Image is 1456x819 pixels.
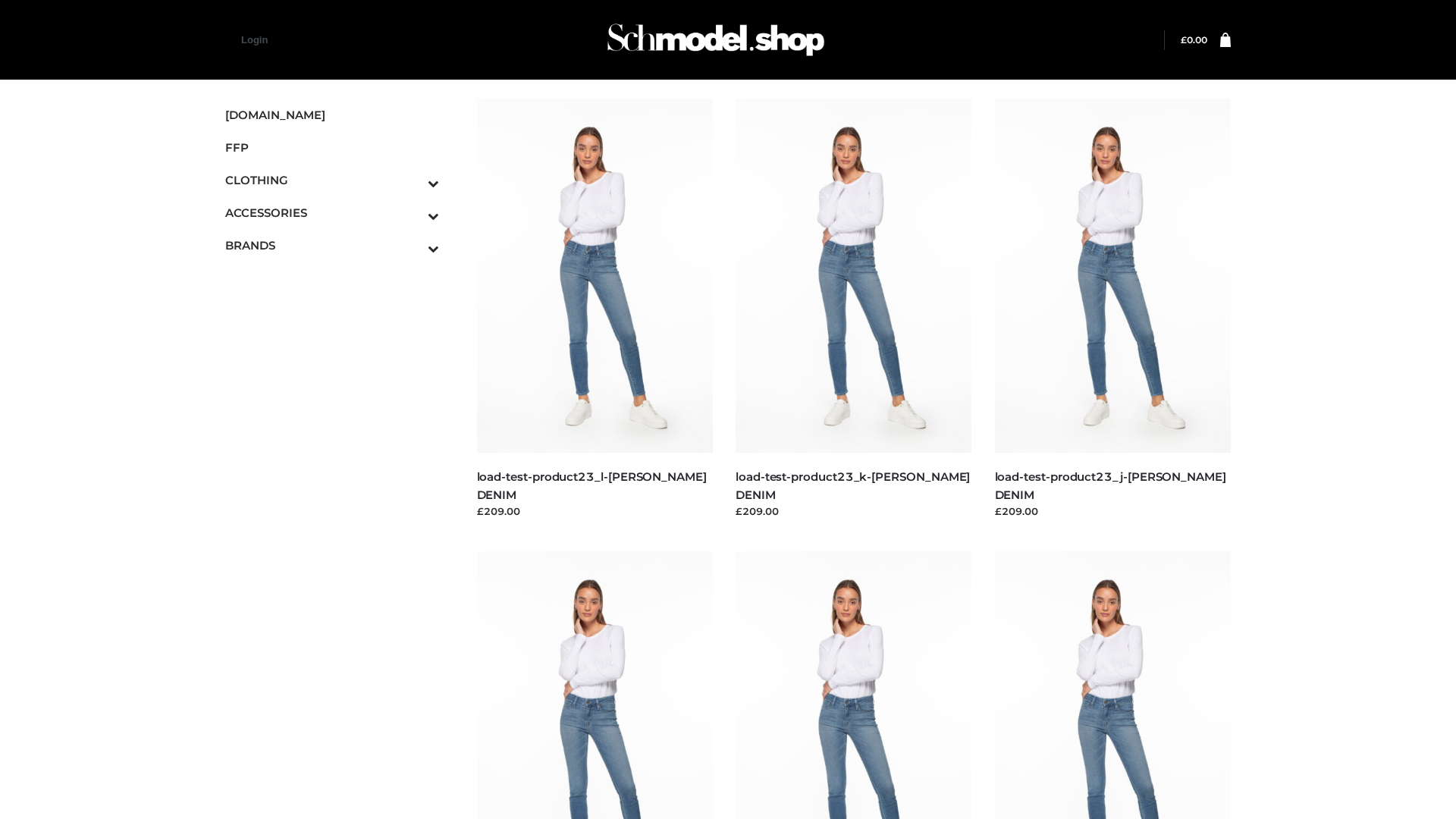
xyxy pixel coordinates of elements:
a: FFP [225,131,439,164]
span: [DOMAIN_NAME] [225,106,439,124]
span: FFP [225,139,439,156]
a: load-test-product23_j-[PERSON_NAME] DENIM [995,469,1226,501]
a: [DOMAIN_NAME] [225,99,439,131]
a: load-test-product23_l-[PERSON_NAME] DENIM [477,469,707,501]
div: £209.00 [995,504,1232,519]
img: Schmodel Admin 964 [602,10,830,70]
div: £209.00 [736,504,972,519]
bdi: 0.00 [1181,34,1207,45]
button: Toggle Submenu [386,164,439,196]
span: BRANDS [225,237,439,254]
button: Toggle Submenu [386,196,439,229]
span: CLOTHING [225,171,439,189]
a: £0.00 [1181,34,1207,45]
a: CLOTHINGToggle Submenu [225,164,439,196]
button: Toggle Submenu [386,229,439,262]
a: Login [241,34,268,45]
div: £209.00 [477,504,714,519]
a: ACCESSORIESToggle Submenu [225,196,439,229]
a: load-test-product23_k-[PERSON_NAME] DENIM [736,469,970,501]
span: £ [1181,34,1187,45]
a: BRANDSToggle Submenu [225,229,439,262]
span: ACCESSORIES [225,204,439,221]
